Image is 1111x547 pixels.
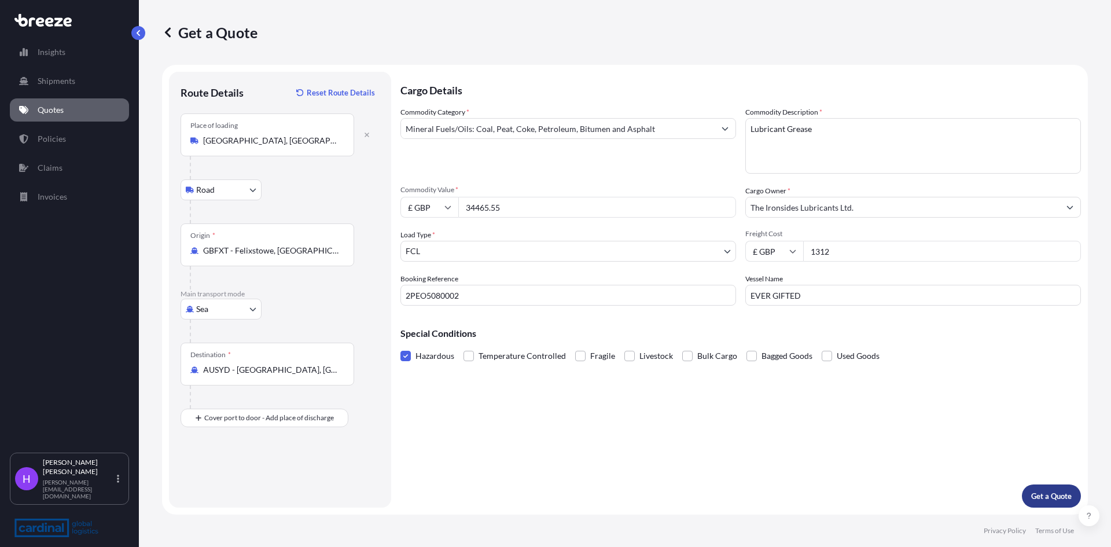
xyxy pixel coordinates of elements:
button: Select transport [181,179,262,200]
input: Your internal reference [400,285,736,306]
p: Cargo Details [400,72,1081,107]
span: Temperature Controlled [479,347,566,365]
span: Commodity Value [400,185,736,194]
p: [PERSON_NAME][EMAIL_ADDRESS][DOMAIN_NAME] [43,479,115,500]
p: Main transport mode [181,289,380,299]
a: Invoices [10,185,129,208]
span: Sea [196,303,208,315]
span: Cover port to door - Add place of discharge [204,412,334,424]
p: Quotes [38,104,64,116]
button: Show suggestions [1060,197,1080,218]
a: Policies [10,127,129,150]
button: Show suggestions [715,118,735,139]
span: FCL [406,245,420,257]
p: Invoices [38,191,67,203]
span: Livestock [639,347,673,365]
a: Shipments [10,69,129,93]
input: Enter name [745,285,1081,306]
p: Get a Quote [1031,490,1072,502]
p: Claims [38,162,62,174]
span: Load Type [400,229,435,241]
span: Freight Cost [745,229,1081,238]
p: Get a Quote [162,23,257,42]
input: Enter amount [803,241,1081,262]
img: organization-logo [14,519,98,537]
a: Privacy Policy [984,526,1026,535]
div: Destination [190,350,231,359]
a: Quotes [10,98,129,122]
input: Origin [203,245,340,256]
label: Cargo Owner [745,185,790,197]
button: FCL [400,241,736,262]
span: Fragile [590,347,615,365]
span: Bulk Cargo [697,347,737,365]
span: Used Goods [837,347,880,365]
label: Commodity Category [400,107,469,118]
p: Reset Route Details [307,87,375,98]
label: Vessel Name [745,273,783,285]
input: Destination [203,364,340,376]
button: Cover port to door - Add place of discharge [181,409,348,427]
a: Claims [10,156,129,179]
button: Select transport [181,299,262,320]
a: Insights [10,41,129,64]
label: Booking Reference [400,273,458,285]
button: Get a Quote [1022,484,1081,508]
span: Bagged Goods [761,347,812,365]
p: Route Details [181,86,244,100]
label: Commodity Description [745,107,822,118]
span: H [23,473,31,484]
span: Hazardous [415,347,454,365]
div: Origin [190,231,215,240]
input: Type amount [458,197,736,218]
p: Policies [38,133,66,145]
input: Place of loading [203,135,340,146]
p: [PERSON_NAME] [PERSON_NAME] [43,458,115,476]
div: Place of loading [190,121,238,130]
input: Select a commodity type [401,118,715,139]
p: Insights [38,46,65,58]
p: Special Conditions [400,329,1081,338]
span: Road [196,184,215,196]
a: Terms of Use [1035,526,1074,535]
input: Full name [746,197,1060,218]
p: Shipments [38,75,75,87]
button: Reset Route Details [290,83,380,102]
